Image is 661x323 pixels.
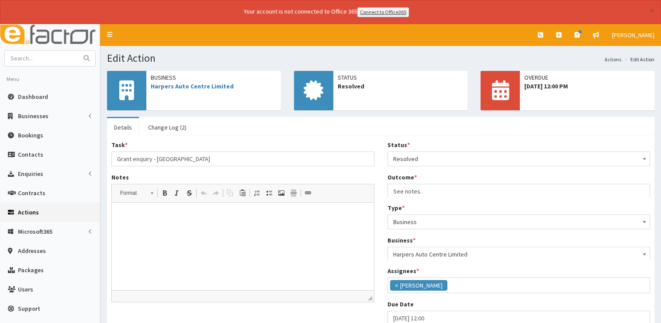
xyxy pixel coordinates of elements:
span: Format [116,187,146,199]
a: Italic (Ctrl+I) [171,187,183,199]
span: Drag to resize [368,296,372,300]
li: Paul Slade [390,280,447,291]
a: [PERSON_NAME] [606,24,661,46]
span: Support [18,305,40,312]
span: Businesses [18,112,48,120]
span: Contracts [18,189,45,197]
span: OVERDUE [524,73,650,82]
label: Task [111,140,128,149]
span: Harpers Auto Centre Limited [393,248,645,260]
a: Strike Through [183,187,195,199]
a: Paste (Ctrl+V) [236,187,249,199]
span: [PERSON_NAME] [612,31,654,39]
a: Harpers Auto Centre Limited [151,82,234,90]
li: Edit Action [622,56,654,63]
a: Change Log (2) [141,118,194,137]
button: × [650,6,654,15]
a: Image [275,187,287,199]
span: [DATE] 12:00 PM [524,82,650,91]
label: Due Date [388,300,414,309]
label: Business [388,236,415,245]
span: Resolved [338,82,464,91]
a: Redo (Ctrl+Y) [210,187,222,199]
span: Dashboard [18,93,48,101]
span: Users [18,285,33,293]
div: Your account is not connected to Office 365 [71,7,582,17]
a: Format [115,187,158,199]
input: Search... [5,51,78,66]
label: Type [388,204,405,212]
span: Enquiries [18,170,43,178]
a: Copy (Ctrl+C) [224,187,236,199]
span: Microsoft365 [18,228,52,235]
span: Business [393,216,645,228]
span: Packages [18,266,44,274]
span: Bookings [18,131,43,139]
a: Undo (Ctrl+Z) [197,187,210,199]
label: Notes [111,173,129,182]
a: Details [107,118,139,137]
label: Status [388,140,410,149]
span: Contacts [18,151,43,158]
iframe: Rich Text Editor, notes [112,203,374,290]
a: Actions [605,56,621,63]
span: Actions [18,208,39,216]
a: Connect to Office365 [357,7,409,17]
span: Resolved [393,153,645,165]
span: Resolved [388,151,651,166]
span: Business [388,214,651,229]
a: Bold (Ctrl+B) [159,187,171,199]
label: Outcome [388,173,417,182]
h1: Edit Action [107,53,654,64]
a: Insert Horizontal Line [287,187,300,199]
span: Addresses [18,247,46,255]
a: Link (Ctrl+L) [302,187,314,199]
span: × [395,281,398,290]
a: Insert/Remove Bulleted List [263,187,275,199]
span: Harpers Auto Centre Limited [388,247,651,262]
span: Business [151,73,277,82]
span: Status [338,73,464,82]
label: Assignees [388,267,419,275]
a: Insert/Remove Numbered List [251,187,263,199]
